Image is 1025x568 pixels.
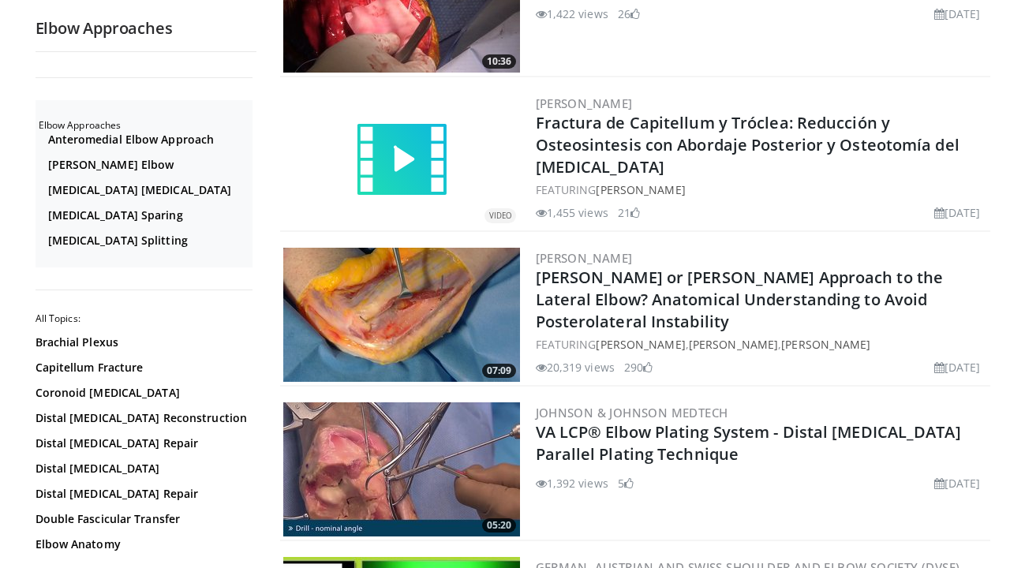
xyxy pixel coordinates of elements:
a: [PERSON_NAME] [781,337,870,352]
li: 20,319 views [536,359,615,376]
a: Elbow Anatomy [36,536,249,552]
li: [DATE] [934,6,981,22]
span: 07:09 [482,364,516,378]
li: 26 [618,6,640,22]
a: [PERSON_NAME] Elbow [48,157,249,173]
img: video.svg [354,113,449,207]
img: d5fb476d-116e-4503-aa90-d2bb1c71af5c.300x170_q85_crop-smart_upscale.jpg [283,248,520,382]
a: VIDEO [283,113,520,207]
small: VIDEO [489,211,511,221]
a: [PERSON_NAME] [536,95,633,111]
a: Fractura de Capitellum y Tróclea: Reducción y Osteosintesis con Abordaje Posterior y Osteotomía d... [536,112,960,177]
a: [PERSON_NAME] or [PERSON_NAME] Approach to the Lateral Elbow? Anatomical Understanding to Avoid P... [536,267,944,332]
a: 05:20 [283,402,520,536]
img: de4791db-922e-4773-8ffd-07e69344ae80.300x170_q85_crop-smart_upscale.jpg [283,402,520,536]
a: Johnson & Johnson MedTech [536,405,728,420]
a: [MEDICAL_DATA] Sparing [48,207,249,223]
a: [PERSON_NAME] [596,182,685,197]
li: 1,392 views [536,475,608,491]
a: Distal [MEDICAL_DATA] Repair [36,435,249,451]
li: [DATE] [934,359,981,376]
a: Capitellum Fracture [36,360,249,376]
a: 07:09 [283,248,520,382]
a: [PERSON_NAME] [596,337,685,352]
a: [PERSON_NAME] [536,250,633,266]
a: Coronoid [MEDICAL_DATA] [36,385,249,401]
li: [DATE] [934,204,981,221]
li: [DATE] [934,475,981,491]
div: FEATURING , , [536,336,987,353]
li: 5 [618,475,634,491]
a: [PERSON_NAME] [689,337,778,352]
a: Distal [MEDICAL_DATA] Repair [36,486,249,502]
a: [MEDICAL_DATA] [MEDICAL_DATA] [48,182,249,198]
a: VA LCP® Elbow Plating System - Distal [MEDICAL_DATA] Parallel Plating Technique [536,421,961,465]
li: 1,455 views [536,204,608,221]
a: Distal [MEDICAL_DATA] [36,461,249,476]
li: 21 [618,204,640,221]
a: Distal [MEDICAL_DATA] Reconstruction [36,410,249,426]
h2: Elbow Approaches [36,18,256,39]
span: 10:36 [482,54,516,69]
div: FEATURING [536,181,987,198]
a: [MEDICAL_DATA] Splitting [48,233,249,248]
a: Anteromedial Elbow Approach [48,132,249,148]
a: Brachial Plexus [36,334,249,350]
a: Double Fascicular Transfer [36,511,249,527]
h2: Elbow Approaches [39,119,253,132]
span: 05:20 [482,518,516,532]
li: 1,422 views [536,6,608,22]
h2: All Topics: [36,312,253,325]
li: 290 [624,359,653,376]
